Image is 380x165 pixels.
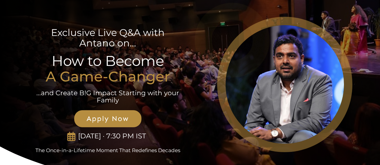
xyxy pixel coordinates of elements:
[51,27,165,49] span: Exclusive Live Q&A with Antano on...
[28,147,188,153] p: The Once-in-a-Lifetime Moment That Redefines Decades
[36,90,180,104] p: ...and Create B!G Impact Starting with your Family
[74,110,141,127] a: Apply Now
[52,52,164,69] span: How to Become
[46,68,170,85] strong: A Game-Changer
[75,132,148,140] p: [DATE] · 7:30 PM IST
[81,114,135,123] span: Apply Now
